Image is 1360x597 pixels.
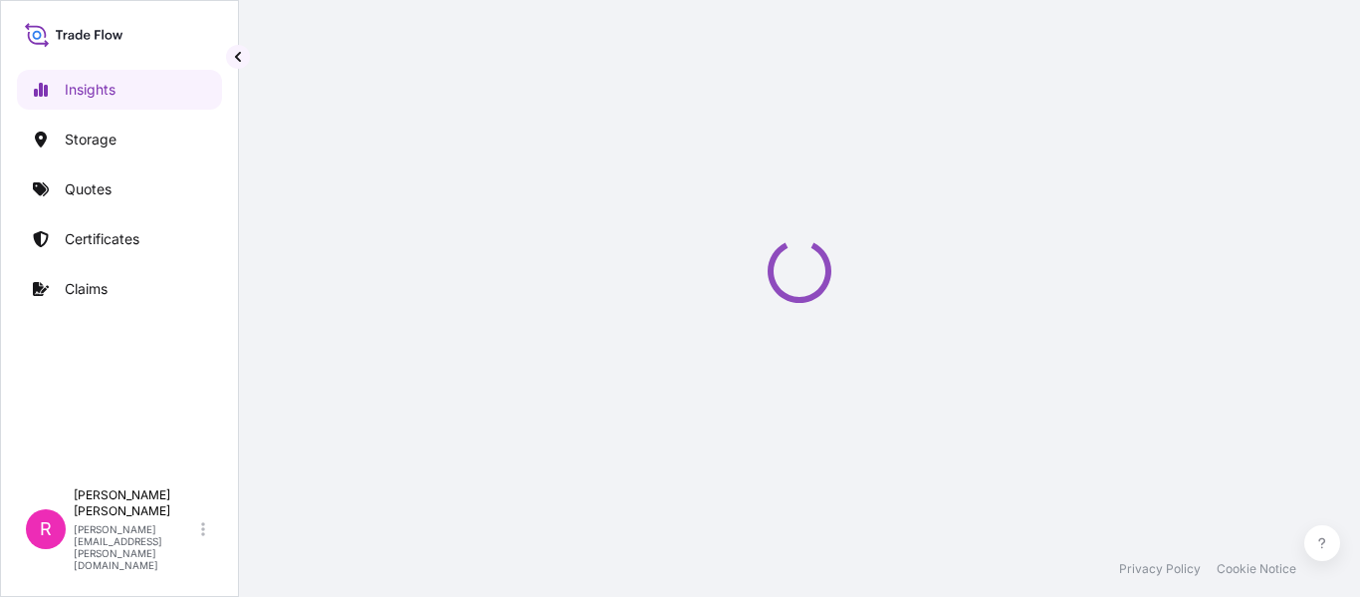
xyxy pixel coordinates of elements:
[17,219,222,259] a: Certificates
[65,279,108,299] p: Claims
[1217,561,1296,577] a: Cookie Notice
[40,519,52,539] span: R
[65,229,139,249] p: Certificates
[1119,561,1201,577] a: Privacy Policy
[74,487,197,519] p: [PERSON_NAME] [PERSON_NAME]
[17,269,222,309] a: Claims
[74,523,197,571] p: [PERSON_NAME][EMAIL_ADDRESS][PERSON_NAME][DOMAIN_NAME]
[65,130,116,149] p: Storage
[65,179,112,199] p: Quotes
[17,70,222,110] a: Insights
[17,120,222,159] a: Storage
[65,80,115,100] p: Insights
[17,169,222,209] a: Quotes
